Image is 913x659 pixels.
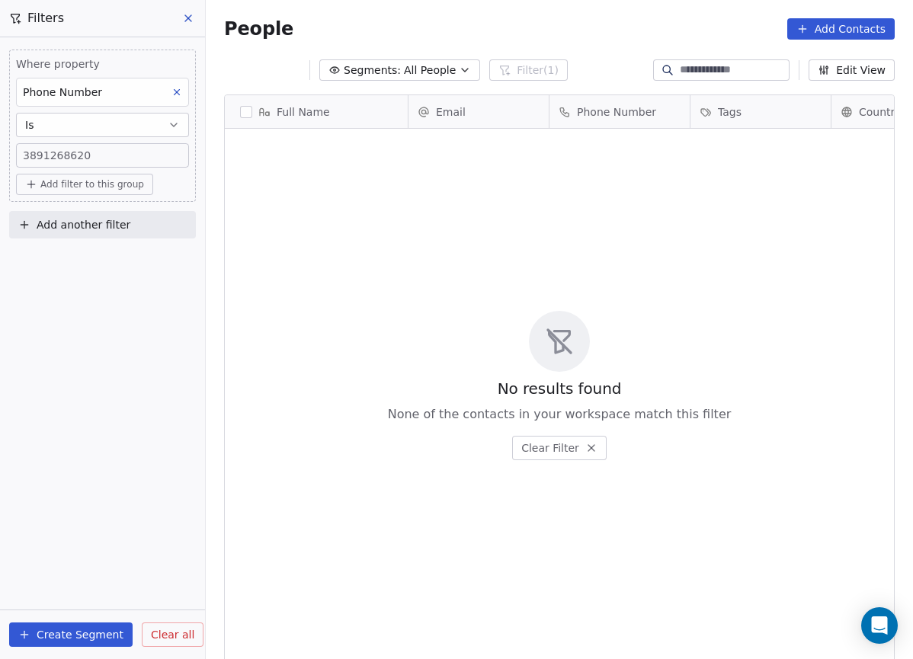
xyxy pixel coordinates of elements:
div: grid [225,129,408,638]
button: Add Contacts [787,18,895,40]
span: Segments: [344,62,401,78]
div: Phone Number [549,95,690,128]
div: Tags [690,95,831,128]
span: Email [436,104,466,120]
span: None of the contacts in your workspace match this filter [388,405,732,424]
span: Tags [718,104,742,120]
span: No results found [498,378,622,399]
span: Country [859,104,902,120]
div: Open Intercom Messenger [861,607,898,644]
button: Edit View [809,59,895,81]
span: All People [404,62,456,78]
button: Filter(1) [489,59,568,81]
button: Clear Filter [512,436,607,460]
span: Full Name [277,104,330,120]
span: Phone Number [577,104,656,120]
div: Email [408,95,549,128]
span: People [224,18,293,40]
div: Full Name [225,95,408,128]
